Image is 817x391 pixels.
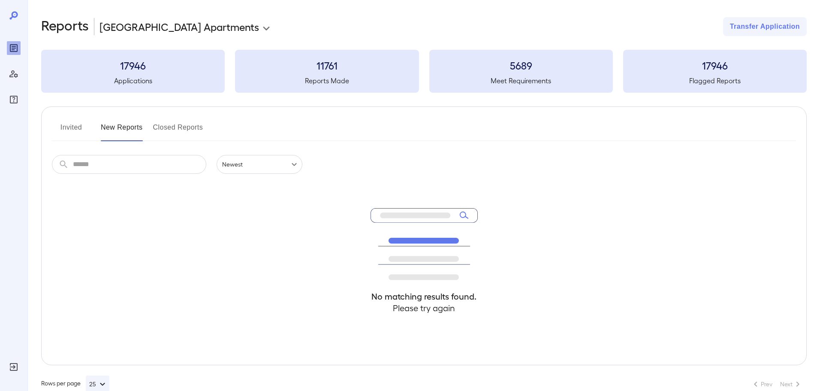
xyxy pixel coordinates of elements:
[41,17,89,36] h2: Reports
[371,302,478,314] h4: Please try again
[371,291,478,302] h4: No matching results found.
[623,76,807,86] h5: Flagged Reports
[99,20,259,33] p: [GEOGRAPHIC_DATA] Apartments
[235,58,419,72] h3: 11761
[235,76,419,86] h5: Reports Made
[7,41,21,55] div: Reports
[747,377,807,391] nav: pagination navigation
[41,58,225,72] h3: 17946
[7,67,21,81] div: Manage Users
[41,50,807,93] summary: 17946Applications11761Reports Made5689Meet Requirements17946Flagged Reports
[153,121,203,141] button: Closed Reports
[7,93,21,106] div: FAQ
[429,76,613,86] h5: Meet Requirements
[217,155,302,174] div: Newest
[7,360,21,374] div: Log Out
[52,121,90,141] button: Invited
[41,76,225,86] h5: Applications
[723,17,807,36] button: Transfer Application
[429,58,613,72] h3: 5689
[623,58,807,72] h3: 17946
[101,121,143,141] button: New Reports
